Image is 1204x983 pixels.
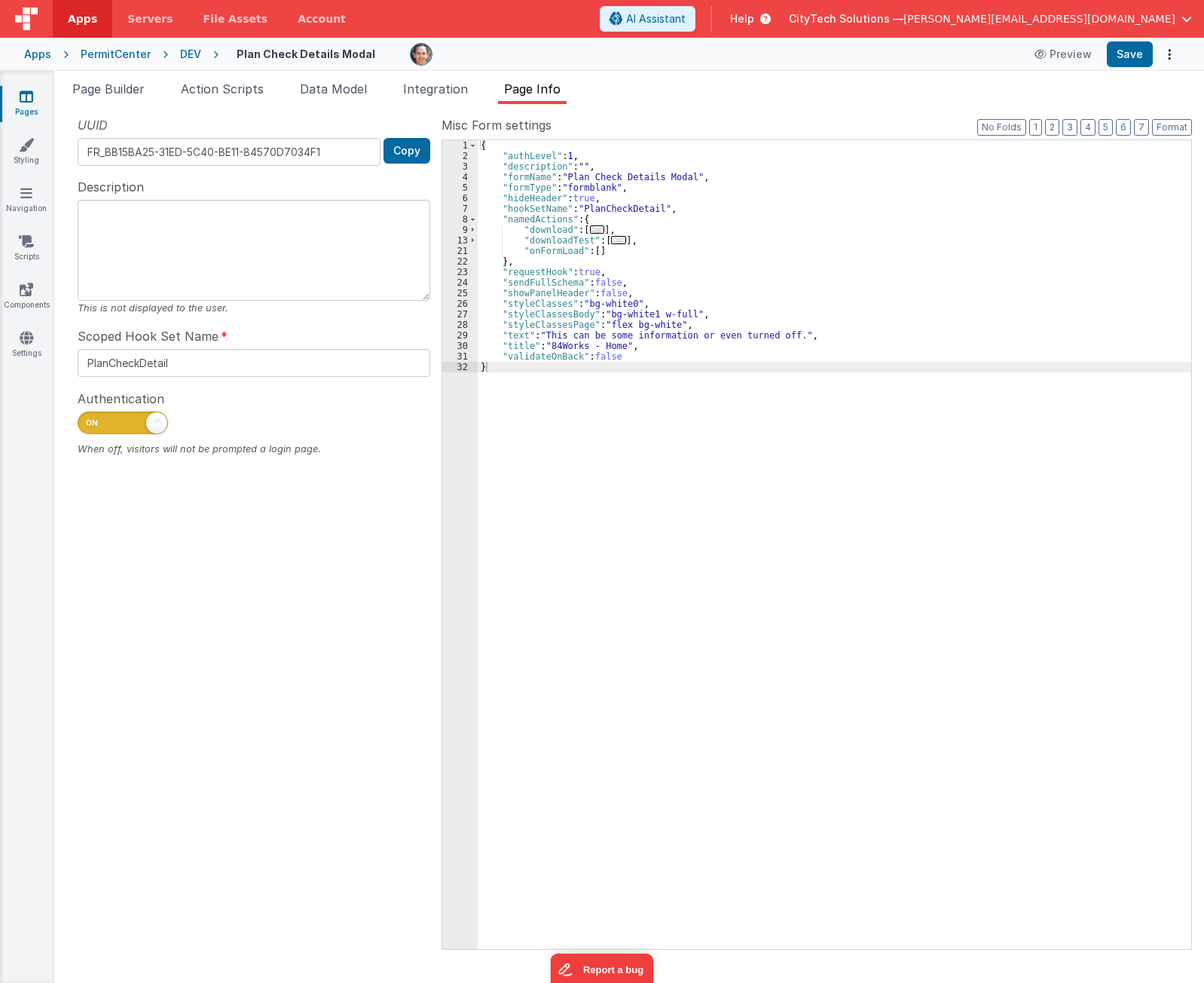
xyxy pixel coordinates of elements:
[590,225,605,234] span: ...
[1045,119,1059,136] button: 2
[1107,41,1153,67] button: Save
[78,178,144,196] span: Description
[181,81,264,96] span: Action Scripts
[626,11,686,26] span: AI Assistant
[78,301,430,315] div: This is not displayed to the user.
[442,341,478,351] div: 30
[72,81,145,96] span: Page Builder
[442,246,478,256] div: 21
[789,11,903,26] span: CityTech Solutions —
[78,442,430,456] div: When off, visitors will not be prompted a login page.
[203,11,268,26] span: File Assets
[1099,119,1113,136] button: 5
[442,256,478,267] div: 22
[611,236,626,244] span: ...
[442,140,478,151] div: 1
[384,138,430,164] button: Copy
[78,116,108,134] span: UUID
[180,47,201,62] div: DEV
[127,11,173,26] span: Servers
[903,11,1175,26] span: [PERSON_NAME][EMAIL_ADDRESS][DOMAIN_NAME]
[237,48,375,60] h4: Plan Check Details Modal
[1025,42,1101,66] button: Preview
[442,299,478,309] div: 26
[1159,44,1180,65] button: Options
[1134,119,1149,136] button: 7
[68,11,97,26] span: Apps
[442,161,478,172] div: 3
[78,327,218,345] span: Scoped Hook Set Name
[1152,119,1192,136] button: Format
[442,235,478,246] div: 13
[442,182,478,193] div: 5
[504,81,561,96] span: Page Info
[1080,119,1096,136] button: 4
[442,288,478,299] div: 25
[442,214,478,225] div: 8
[1029,119,1042,136] button: 1
[403,81,468,96] span: Integration
[442,225,478,235] div: 9
[1062,119,1077,136] button: 3
[442,351,478,362] div: 31
[789,11,1192,26] button: CityTech Solutions — [PERSON_NAME][EMAIL_ADDRESS][DOMAIN_NAME]
[442,309,478,320] div: 27
[442,362,478,372] div: 32
[24,47,51,62] div: Apps
[442,151,478,161] div: 2
[977,119,1026,136] button: No Folds
[600,6,695,32] button: AI Assistant
[442,193,478,204] div: 6
[442,277,478,288] div: 24
[442,116,552,134] span: Misc Form settings
[81,47,151,62] div: PermitCenter
[1116,119,1131,136] button: 6
[411,44,432,65] img: e92780d1901cbe7d843708aaaf5fdb33
[300,81,367,96] span: Data Model
[442,330,478,341] div: 29
[730,11,754,26] span: Help
[442,204,478,214] div: 7
[442,267,478,277] div: 23
[442,320,478,330] div: 28
[442,172,478,182] div: 4
[78,390,164,408] span: Authentication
